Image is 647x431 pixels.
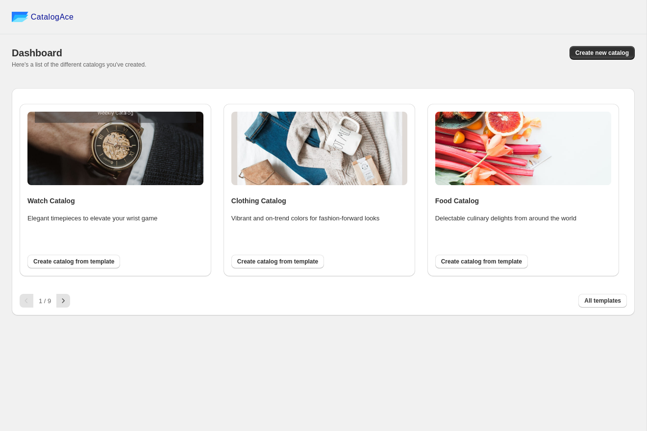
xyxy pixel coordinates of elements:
span: All templates [584,297,621,305]
img: catalog ace [12,12,28,22]
button: All templates [578,294,627,308]
p: Vibrant and on-trend colors for fashion-forward looks [231,214,388,223]
button: Create new catalog [570,46,635,60]
p: Delectable culinary delights from around the world [435,214,592,223]
p: Elegant timepieces to elevate your wrist game [27,214,184,223]
span: Create catalog from template [237,258,318,265]
span: 1 / 9 [39,297,51,305]
span: Create catalog from template [33,258,114,265]
img: food [435,112,611,185]
span: Create new catalog [575,49,629,57]
span: Create catalog from template [441,258,522,265]
h4: Watch Catalog [27,196,203,206]
img: watch [27,112,203,185]
button: Create catalog from template [435,255,528,268]
span: Dashboard [12,48,62,58]
span: CatalogAce [31,12,74,22]
button: Create catalog from template [27,255,120,268]
h4: Clothing Catalog [231,196,407,206]
button: Create catalog from template [231,255,324,268]
span: Here's a list of the different catalogs you've created. [12,61,147,68]
img: clothing [231,112,407,185]
h4: Food Catalog [435,196,611,206]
